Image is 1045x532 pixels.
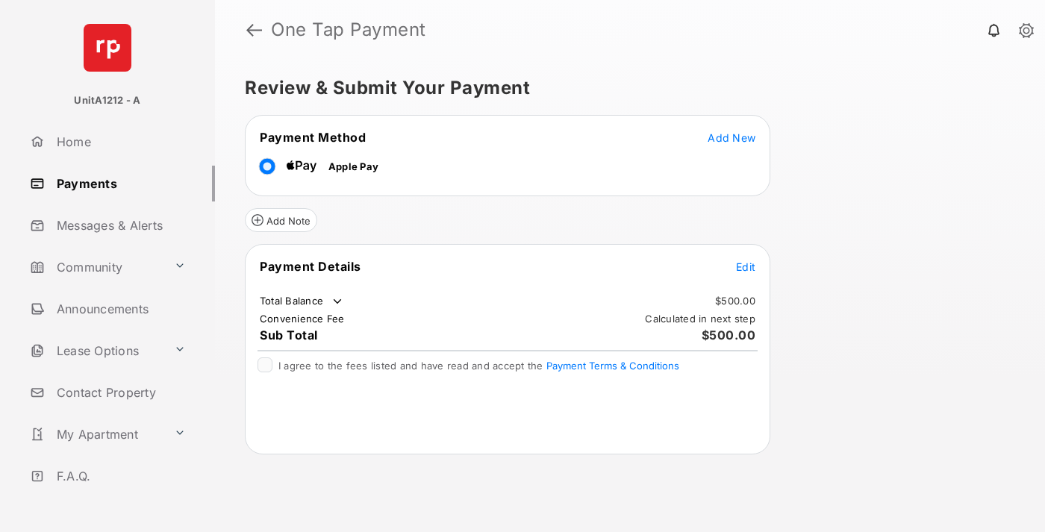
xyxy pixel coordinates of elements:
p: UnitA1212 - A [74,93,140,108]
span: Apple Pay [328,160,378,172]
a: My Apartment [24,416,168,452]
a: Community [24,249,168,285]
a: F.A.Q. [24,458,215,494]
td: $500.00 [714,294,756,307]
a: Lease Options [24,333,168,369]
a: Home [24,124,215,160]
span: $500.00 [702,328,756,342]
a: Announcements [24,291,215,327]
a: Messages & Alerts [24,207,215,243]
button: I agree to the fees listed and have read and accept the [546,360,679,372]
button: Add New [708,130,755,145]
td: Calculated in next step [644,312,756,325]
h5: Review & Submit Your Payment [245,79,1003,97]
strong: One Tap Payment [271,21,426,39]
span: Payment Method [260,130,366,145]
span: Sub Total [260,328,318,342]
a: Contact Property [24,375,215,410]
a: Payments [24,166,215,201]
td: Total Balance [259,294,345,309]
span: I agree to the fees listed and have read and accept the [278,360,679,372]
td: Convenience Fee [259,312,346,325]
span: Add New [708,131,755,144]
button: Edit [736,259,755,274]
button: Add Note [245,208,317,232]
img: svg+xml;base64,PHN2ZyB4bWxucz0iaHR0cDovL3d3dy53My5vcmcvMjAwMC9zdmciIHdpZHRoPSI2NCIgaGVpZ2h0PSI2NC... [84,24,131,72]
span: Edit [736,260,755,273]
span: Payment Details [260,259,361,274]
